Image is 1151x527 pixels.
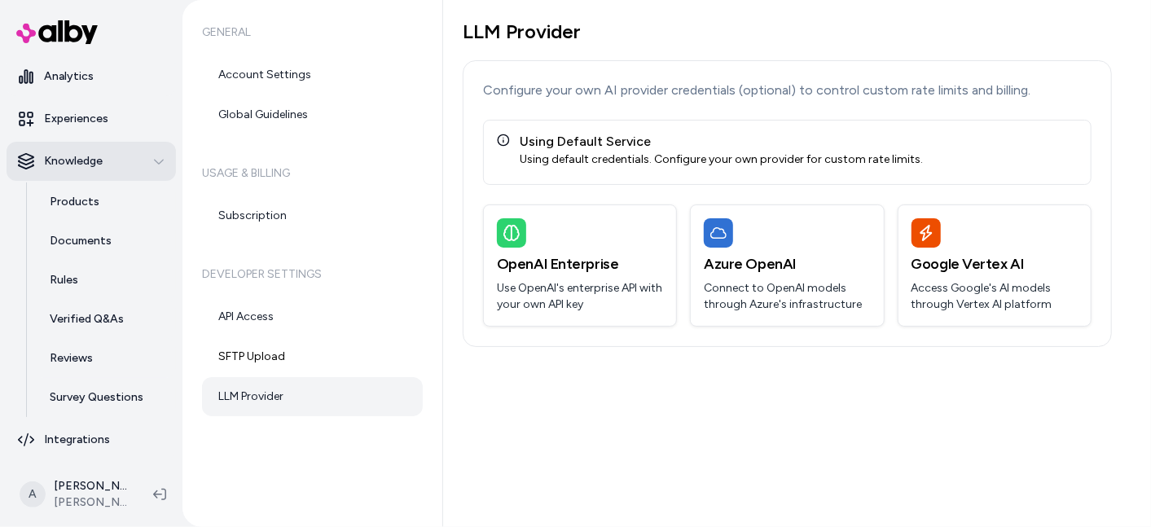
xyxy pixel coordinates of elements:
[33,261,176,300] a: Rules
[50,311,124,327] p: Verified Q&As
[7,420,176,459] a: Integrations
[202,196,423,235] a: Subscription
[202,297,423,336] a: API Access
[33,378,176,417] a: Survey Questions
[704,280,870,313] p: Connect to OpenAI models through Azure's infrastructure
[7,57,176,96] a: Analytics
[33,339,176,378] a: Reviews
[44,432,110,448] p: Integrations
[463,20,1112,44] h1: LLM Provider
[520,152,923,168] div: Using default credentials. Configure your own provider for custom rate limits.
[20,481,46,507] span: A
[202,10,423,55] h6: General
[16,20,98,44] img: alby Logo
[50,389,143,406] p: Survey Questions
[7,99,176,138] a: Experiences
[497,253,663,275] h3: OpenAI Enterprise
[202,55,423,94] a: Account Settings
[202,95,423,134] a: Global Guidelines
[33,222,176,261] a: Documents
[497,280,663,313] p: Use OpenAI's enterprise API with your own API key
[54,478,127,494] p: [PERSON_NAME] Dev Shopify
[202,377,423,416] a: LLM Provider
[912,253,1078,275] h3: Google Vertex AI
[50,194,99,210] p: Products
[44,111,108,127] p: Experiences
[202,151,423,196] h6: Usage & Billing
[10,468,140,520] button: A[PERSON_NAME] Dev Shopify[PERSON_NAME]
[33,300,176,339] a: Verified Q&As
[520,132,923,152] div: Using Default Service
[44,153,103,169] p: Knowledge
[483,81,1092,100] p: Configure your own AI provider credentials (optional) to control custom rate limits and billing.
[44,68,94,85] p: Analytics
[33,182,176,222] a: Products
[50,233,112,249] p: Documents
[50,272,78,288] p: Rules
[7,142,176,181] button: Knowledge
[202,337,423,376] a: SFTP Upload
[704,253,870,275] h3: Azure OpenAI
[202,252,423,297] h6: Developer Settings
[50,350,93,367] p: Reviews
[912,280,1078,313] p: Access Google's AI models through Vertex AI platform
[54,494,127,511] span: [PERSON_NAME]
